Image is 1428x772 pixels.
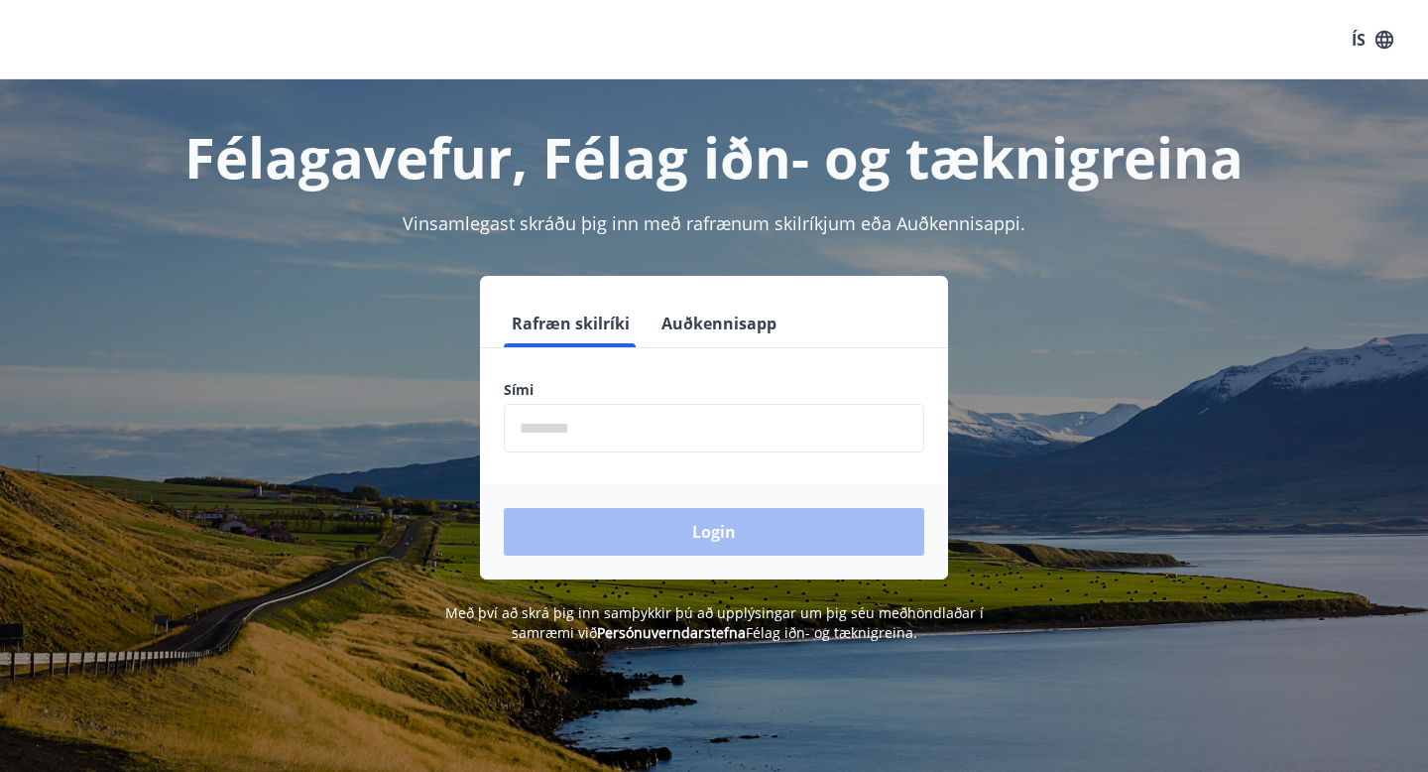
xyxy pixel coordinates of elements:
[403,211,1025,235] span: Vinsamlegast skráðu þig inn með rafrænum skilríkjum eða Auðkennisappi.
[445,603,984,642] span: Með því að skrá þig inn samþykkir þú að upplýsingar um þig séu meðhöndlaðar í samræmi við Félag i...
[24,119,1404,194] h1: Félagavefur, Félag iðn- og tæknigreina
[654,300,784,347] button: Auðkennisapp
[597,623,746,642] a: Persónuverndarstefna
[504,380,924,400] label: Sími
[1341,22,1404,58] button: ÍS
[504,300,638,347] button: Rafræn skilríki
